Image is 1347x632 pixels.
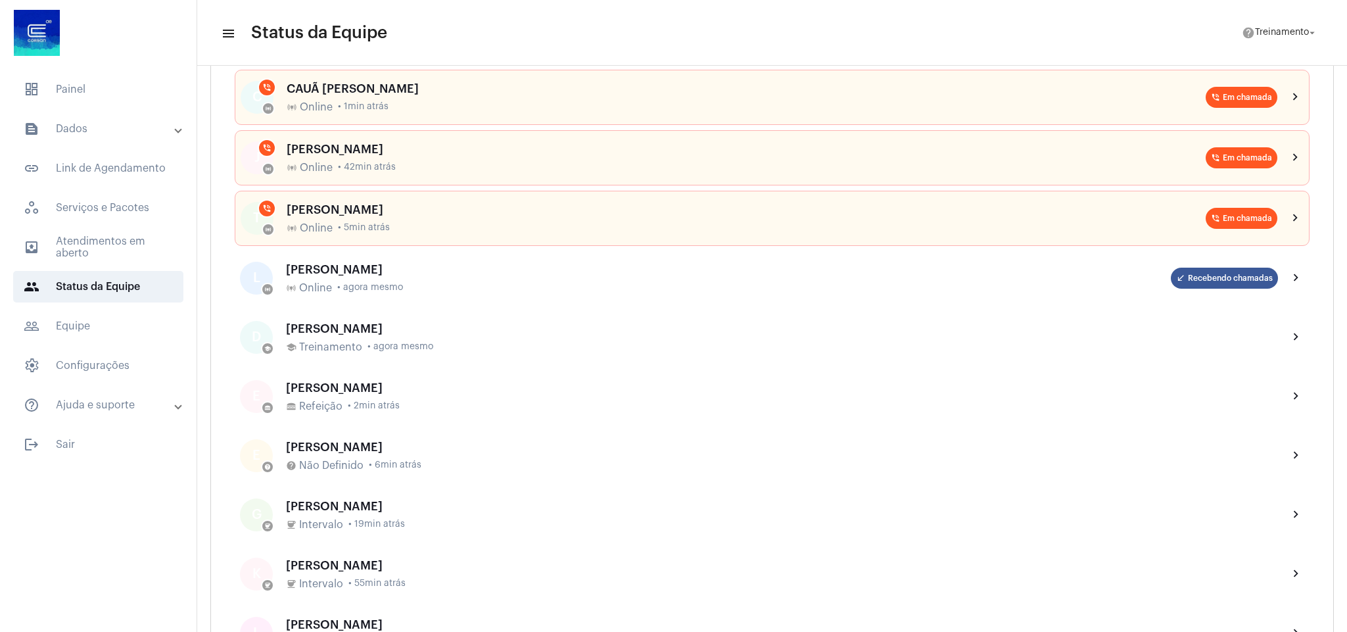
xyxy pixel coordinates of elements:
[1211,214,1220,223] mat-icon: phone_in_talk
[262,83,272,92] mat-icon: phone_in_talk
[240,380,273,413] div: E
[287,82,1206,95] div: CAUÃ [PERSON_NAME]
[1288,448,1304,464] mat-icon: chevron_right
[24,121,176,137] mat-panel-title: Dados
[1211,93,1220,102] mat-icon: phone_in_talk
[241,81,273,114] div: C
[24,82,39,97] span: sidenav icon
[286,263,1171,276] div: [PERSON_NAME]
[240,321,273,354] div: D
[286,441,1278,454] div: [PERSON_NAME]
[1242,26,1255,39] mat-icon: help
[338,102,389,112] span: • 1min atrás
[241,141,273,174] div: J
[1288,270,1304,286] mat-icon: chevron_right
[13,271,183,303] span: Status da Equipe
[287,203,1206,216] div: [PERSON_NAME]
[24,200,39,216] span: sidenav icon
[287,102,297,112] mat-icon: online_prediction
[8,113,197,145] mat-expansion-panel-header: sidenav iconDados
[348,579,406,589] span: • 55min atrás
[265,166,272,172] mat-icon: online_prediction
[13,350,183,381] span: Configurações
[264,286,271,293] mat-icon: online_prediction
[24,239,39,255] mat-icon: sidenav icon
[1206,87,1277,108] mat-chip: Em chamada
[13,310,183,342] span: Equipe
[286,283,296,293] mat-icon: online_prediction
[338,223,390,233] span: • 5min atrás
[24,160,39,176] mat-icon: sidenav icon
[13,192,183,224] span: Serviços e Pacotes
[8,389,197,421] mat-expansion-panel-header: sidenav iconAjuda e suporte
[264,523,271,529] mat-icon: coffee
[1288,89,1304,105] mat-icon: chevron_right
[251,22,387,43] span: Status da Equipe
[1288,210,1304,226] mat-icon: chevron_right
[240,262,273,295] div: L
[286,401,296,412] mat-icon: lunch_dining
[11,7,63,59] img: d4669ae0-8c07-2337-4f67-34b0df7f5ae4.jpeg
[299,282,332,294] span: Online
[1306,27,1318,39] mat-icon: arrow_drop_down
[24,358,39,374] span: sidenav icon
[286,500,1278,513] div: [PERSON_NAME]
[1288,150,1304,166] mat-icon: chevron_right
[286,559,1278,572] div: [PERSON_NAME]
[287,143,1206,156] div: [PERSON_NAME]
[286,618,1278,631] div: [PERSON_NAME]
[221,26,234,41] mat-icon: sidenav icon
[265,226,272,233] mat-icon: online_prediction
[240,439,273,472] div: E
[286,520,296,530] mat-icon: coffee
[338,162,396,172] span: • 42min atrás
[286,579,296,589] mat-icon: coffee
[300,162,333,174] span: Online
[367,342,433,352] span: • agora mesmo
[241,202,273,235] div: T
[1176,274,1185,283] mat-icon: call_received
[1288,329,1304,345] mat-icon: chevron_right
[348,520,405,529] span: • 19min atrás
[299,341,362,353] span: Treinamento
[262,143,272,153] mat-icon: phone_in_talk
[264,464,271,470] mat-icon: help
[287,223,297,233] mat-icon: online_prediction
[264,582,271,589] mat-icon: coffee
[265,105,272,112] mat-icon: online_prediction
[299,578,343,590] span: Intervalo
[286,460,296,471] mat-icon: help
[1255,28,1309,37] span: Treinamento
[337,283,403,293] span: • agora mesmo
[264,345,271,352] mat-icon: school
[286,322,1278,335] div: [PERSON_NAME]
[1288,507,1304,523] mat-icon: chevron_right
[1288,566,1304,582] mat-icon: chevron_right
[286,342,296,352] mat-icon: school
[300,222,333,234] span: Online
[13,153,183,184] span: Link de Agendamento
[24,279,39,295] mat-icon: sidenav icon
[240,498,273,531] div: G
[299,519,343,531] span: Intervalo
[1211,153,1220,162] mat-icon: phone_in_talk
[13,231,183,263] span: Atendimentos em aberto
[299,401,343,412] span: Refeição
[24,397,176,413] mat-panel-title: Ajuda e suporte
[369,460,421,470] span: • 6min atrás
[1234,20,1326,46] button: Treinamento
[348,401,400,411] span: • 2min atrás
[1206,147,1277,168] mat-chip: Em chamada
[1171,268,1278,289] mat-chip: Recebendo chamadas
[24,318,39,334] mat-icon: sidenav icon
[1206,208,1277,229] mat-chip: Em chamada
[299,460,364,472] span: Não Definido
[24,121,39,137] mat-icon: sidenav icon
[240,558,273,591] div: K
[24,397,39,413] mat-icon: sidenav icon
[1288,389,1304,404] mat-icon: chevron_right
[287,162,297,173] mat-icon: online_prediction
[300,101,333,113] span: Online
[13,429,183,460] span: Sair
[264,404,271,411] mat-icon: lunch_dining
